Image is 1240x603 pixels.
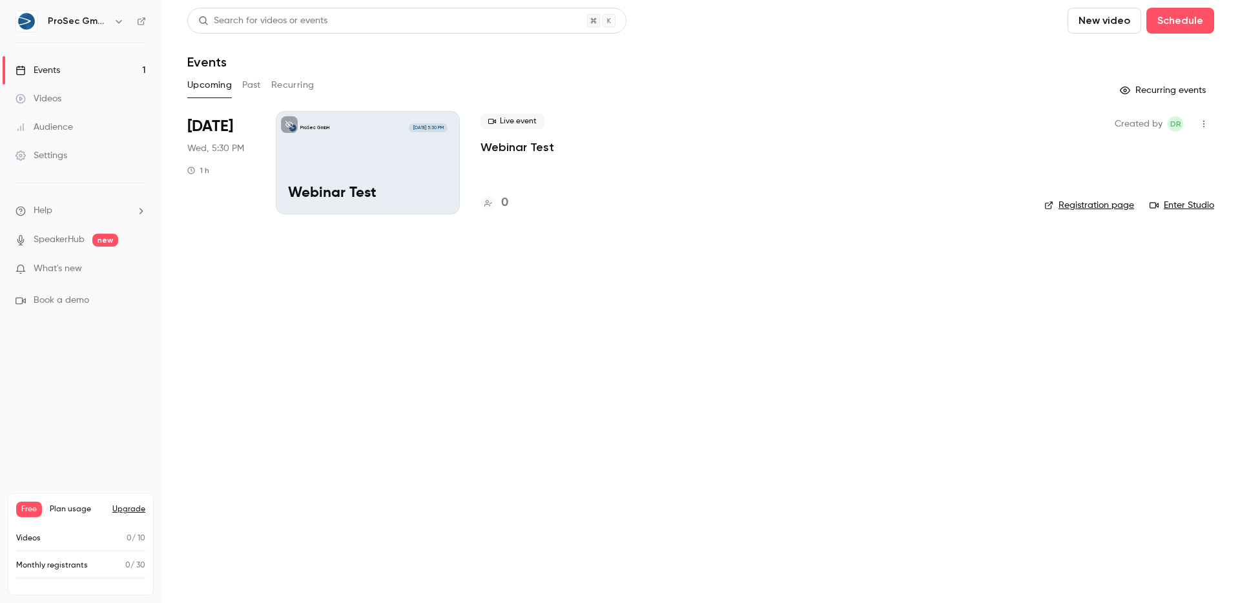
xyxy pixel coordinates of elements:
[242,75,261,96] button: Past
[125,560,145,571] p: / 30
[15,121,73,134] div: Audience
[198,14,327,28] div: Search for videos or events
[409,123,447,132] span: [DATE] 5:30 PM
[16,502,42,517] span: Free
[480,194,508,212] a: 0
[34,233,85,247] a: SpeakerHub
[187,165,209,176] div: 1 h
[480,139,554,155] a: Webinar Test
[501,194,508,212] h4: 0
[187,111,255,214] div: Aug 20 Wed, 5:30 PM (Europe/Berlin)
[276,111,460,214] a: Webinar TestProSec GmbH[DATE] 5:30 PMWebinar Test
[480,114,544,129] span: Live event
[1170,116,1181,132] span: DR
[1114,80,1214,101] button: Recurring events
[187,75,232,96] button: Upcoming
[187,54,227,70] h1: Events
[187,142,244,155] span: Wed, 5:30 PM
[300,125,329,131] p: ProSec GmbH
[34,204,52,218] span: Help
[288,185,448,202] p: Webinar Test
[16,560,88,571] p: Monthly registrants
[127,533,145,544] p: / 10
[1168,116,1183,132] span: Drishya Rajan
[48,15,108,28] h6: ProSec GmbH
[15,92,61,105] div: Videos
[50,504,105,515] span: Plan usage
[15,204,146,218] li: help-dropdown-opener
[271,75,315,96] button: Recurring
[127,535,132,542] span: 0
[34,294,89,307] span: Book a demo
[92,234,118,247] span: new
[112,504,145,515] button: Upgrade
[1068,8,1141,34] button: New video
[15,64,60,77] div: Events
[125,562,130,569] span: 0
[1150,199,1214,212] a: Enter Studio
[16,533,41,544] p: Videos
[1146,8,1214,34] button: Schedule
[1044,199,1134,212] a: Registration page
[34,262,82,276] span: What's new
[16,11,37,32] img: ProSec GmbH
[15,149,67,162] div: Settings
[187,116,233,137] span: [DATE]
[1115,116,1162,132] span: Created by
